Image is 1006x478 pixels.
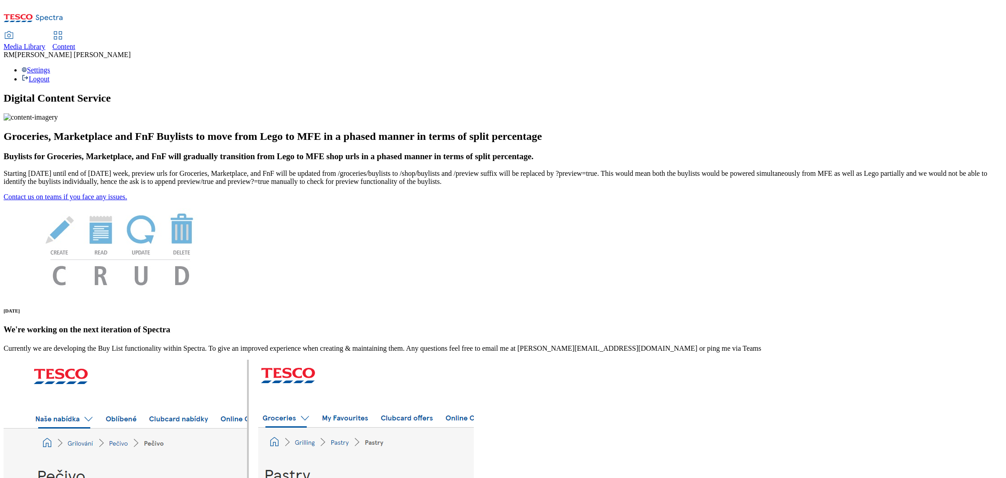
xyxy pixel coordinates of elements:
h2: Groceries, Marketplace and FnF Buylists to move from Lego to MFE in a phased manner in terms of s... [4,130,1002,143]
span: Media Library [4,43,45,50]
img: content-imagery [4,113,58,121]
img: News Image [4,201,237,295]
p: Currently we are developing the Buy List functionality within Spectra. To give an improved experi... [4,344,1002,353]
a: Settings [22,66,50,74]
a: Logout [22,75,49,83]
p: Starting [DATE] until end of [DATE] week, preview urls for Groceries, Marketplace, and FnF will b... [4,170,1002,186]
span: RM [4,51,15,58]
h3: We're working on the next iteration of Spectra [4,325,1002,335]
a: Contact us on teams if you face any issues. [4,193,127,201]
h1: Digital Content Service [4,92,1002,104]
a: Media Library [4,32,45,51]
h6: [DATE] [4,308,1002,313]
span: [PERSON_NAME] [PERSON_NAME] [15,51,131,58]
span: Content [53,43,75,50]
h3: Buylists for Groceries, Marketplace, and FnF will gradually transition from Lego to MFE shop urls... [4,152,1002,161]
a: Content [53,32,75,51]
